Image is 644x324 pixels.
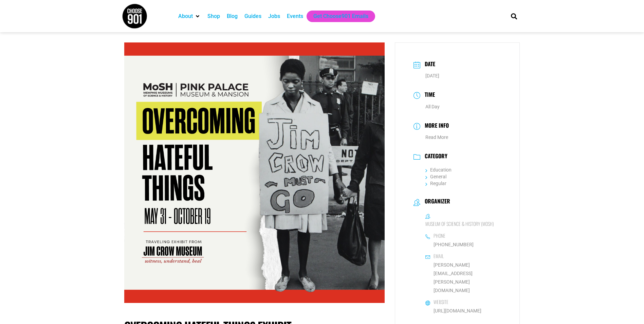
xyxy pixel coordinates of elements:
[434,308,481,313] a: [URL][DOMAIN_NAME]
[421,90,435,100] h3: Time
[434,233,445,239] h6: Phone
[421,121,449,131] h3: More Info
[425,104,440,109] abbr: All Day
[425,174,446,179] a: General
[421,198,450,206] h3: Organizer
[425,261,501,295] a: [PERSON_NAME][EMAIL_ADDRESS][PERSON_NAME][DOMAIN_NAME]
[124,42,385,303] img: Black and white photo of a woman holding a "Jim Crow Must Go" sign; part of the "Hateful Things" ...
[313,12,368,20] a: Get Choose901 Emails
[425,167,452,173] a: Education
[287,12,303,20] a: Events
[425,221,494,227] h6: Museum of Science & History (Mosh)
[421,153,447,161] h3: Category
[207,12,220,20] a: Shop
[508,11,519,22] div: Search
[425,134,448,140] a: Read More
[268,12,280,20] a: Jobs
[425,181,446,186] a: Regular
[175,11,204,22] div: About
[421,60,435,70] h3: Date
[227,12,238,20] a: Blog
[434,299,448,305] h6: Website
[425,73,439,78] span: [DATE]
[178,12,193,20] a: About
[244,12,261,20] a: Guides
[425,240,474,249] a: [PHONE_NUMBER]
[175,11,499,22] nav: Main nav
[434,253,444,259] h6: Email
